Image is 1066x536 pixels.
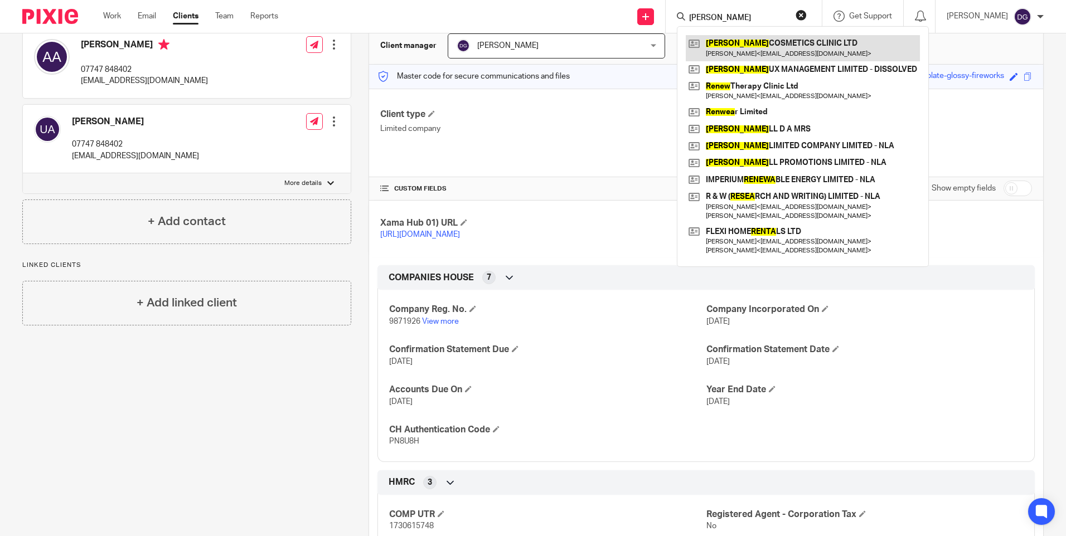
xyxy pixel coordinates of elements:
[389,509,706,520] h4: COMP UTR
[81,39,208,53] h4: [PERSON_NAME]
[688,13,788,23] input: Search
[380,123,706,134] p: Limited company
[34,39,70,75] img: svg%3E
[706,304,1023,315] h4: Company Incorporated On
[72,139,199,150] p: 07747 848402
[380,217,706,229] h4: Xama Hub 01) URL
[389,304,706,315] h4: Company Reg. No.
[137,294,237,311] h4: + Add linked client
[947,11,1008,22] p: [PERSON_NAME]
[72,150,199,162] p: [EMAIL_ADDRESS][DOMAIN_NAME]
[380,184,706,193] h4: CUSTOM FIELDS
[389,437,419,445] span: PN8U8H
[389,522,434,530] span: 1730615748
[22,261,351,270] p: Linked clients
[457,39,470,52] img: svg%3E
[81,75,208,86] p: [EMAIL_ADDRESS][DOMAIN_NAME]
[477,42,539,50] span: [PERSON_NAME]
[706,398,730,406] span: [DATE]
[796,9,807,21] button: Clear
[422,318,459,325] a: View more
[706,522,716,530] span: No
[380,231,460,238] a: [URL][DOMAIN_NAME]
[706,509,1023,520] h4: Registered Agent - Corporation Tax
[706,384,1023,396] h4: Year End Date
[72,116,199,128] h4: [PERSON_NAME]
[215,11,234,22] a: Team
[389,358,413,366] span: [DATE]
[173,11,198,22] a: Clients
[706,318,730,325] span: [DATE]
[250,11,278,22] a: Reports
[389,272,474,284] span: COMPANIES HOUSE
[932,183,996,194] label: Show empty fields
[1014,8,1031,26] img: svg%3E
[380,40,437,51] h3: Client manager
[380,109,706,120] h4: Client type
[389,424,706,436] h4: CH Authentication Code
[389,344,706,355] h4: Confirmation Statement Due
[81,64,208,75] p: 07747 848402
[487,272,491,283] span: 7
[34,116,61,143] img: svg%3E
[389,398,413,406] span: [DATE]
[878,70,1004,83] div: exciting-chocolate-glossy-fireworks
[389,384,706,396] h4: Accounts Due On
[706,358,730,366] span: [DATE]
[377,71,570,82] p: Master code for secure communications and files
[389,318,420,325] span: 9871926
[284,179,322,188] p: More details
[706,344,1023,355] h4: Confirmation Statement Date
[22,9,78,24] img: Pixie
[428,477,432,488] span: 3
[138,11,156,22] a: Email
[158,39,169,50] i: Primary
[849,12,892,20] span: Get Support
[148,213,226,230] h4: + Add contact
[103,11,121,22] a: Work
[389,476,415,488] span: HMRC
